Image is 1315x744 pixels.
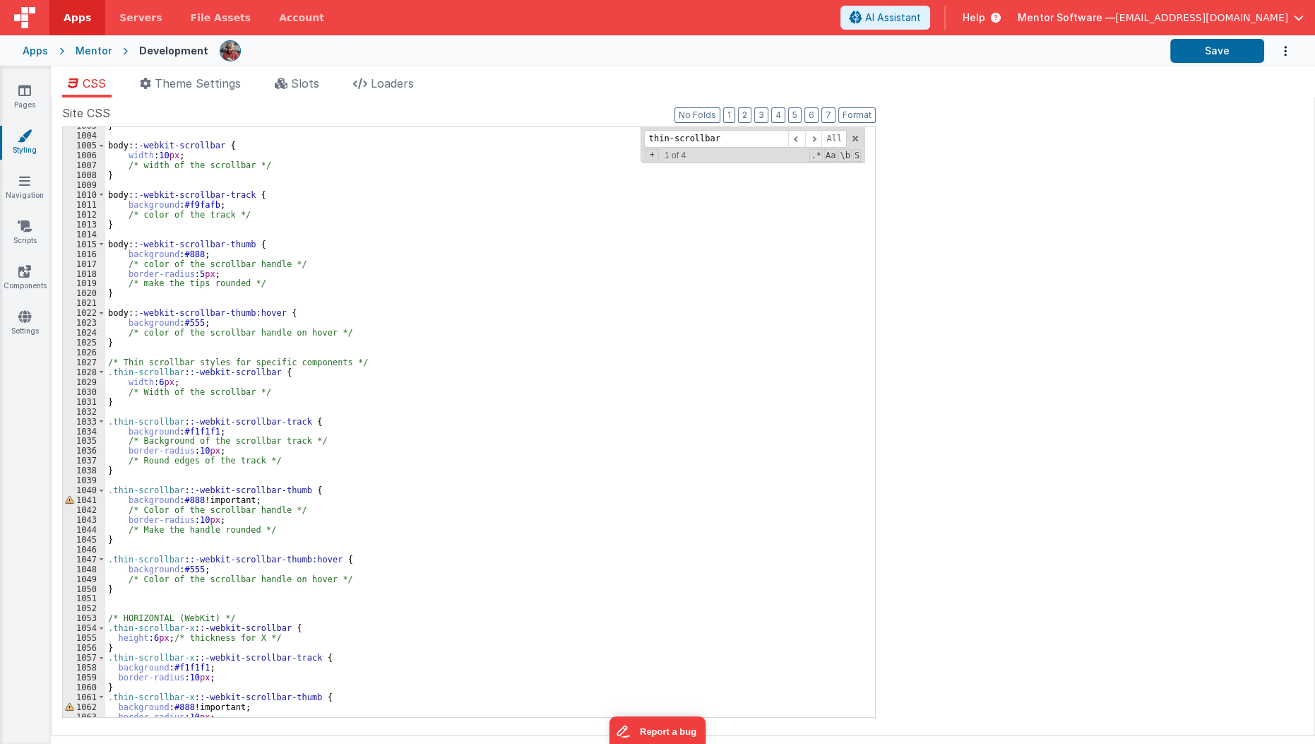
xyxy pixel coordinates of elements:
[1170,39,1264,63] button: Save
[63,466,105,476] div: 1038
[63,603,105,613] div: 1052
[62,105,110,122] span: Site CSS
[63,377,105,387] div: 1029
[63,653,105,663] div: 1057
[804,107,819,123] button: 6
[63,328,105,338] div: 1024
[63,269,105,279] div: 1018
[63,623,105,633] div: 1054
[754,107,768,123] button: 3
[63,456,105,466] div: 1037
[63,663,105,673] div: 1058
[63,397,105,407] div: 1031
[1115,11,1288,25] span: [EMAIL_ADDRESS][DOMAIN_NAME]
[63,141,105,150] div: 1005
[191,11,251,25] span: File Assets
[63,249,105,259] div: 1016
[220,41,240,61] img: eba322066dbaa00baf42793ca2fab581
[83,76,106,90] span: CSS
[63,338,105,348] div: 1025
[738,107,751,123] button: 2
[139,44,208,58] div: Development
[63,259,105,269] div: 1017
[659,150,691,160] span: 1 of 4
[63,485,105,495] div: 1040
[63,220,105,230] div: 1013
[824,149,837,162] span: CaseSensitive Search
[63,200,105,210] div: 1011
[821,130,847,148] span: Alt-Enter
[63,545,105,555] div: 1046
[963,11,985,25] span: Help
[63,318,105,328] div: 1023
[644,130,788,148] input: Search for
[63,308,105,318] div: 1022
[63,160,105,170] div: 1007
[723,107,735,123] button: 1
[63,565,105,574] div: 1048
[291,76,319,90] span: Slots
[63,446,105,456] div: 1036
[63,633,105,643] div: 1055
[63,673,105,683] div: 1059
[63,417,105,427] div: 1033
[23,44,48,58] div: Apps
[63,210,105,220] div: 1012
[809,149,822,162] span: RegExp Search
[63,358,105,367] div: 1027
[1018,11,1304,25] button: Mentor Software — [EMAIL_ADDRESS][DOMAIN_NAME]
[371,76,414,90] span: Loaders
[63,683,105,692] div: 1060
[63,692,105,702] div: 1061
[63,190,105,200] div: 1010
[63,535,105,545] div: 1045
[63,348,105,358] div: 1026
[838,107,876,123] button: Format
[63,476,105,485] div: 1039
[63,131,105,141] div: 1004
[63,643,105,653] div: 1056
[865,11,921,25] span: AI Assistant
[63,180,105,190] div: 1009
[76,44,112,58] div: Mentor
[821,107,835,123] button: 7
[674,107,720,123] button: No Folds
[63,712,105,722] div: 1063
[63,525,105,535] div: 1044
[63,387,105,397] div: 1030
[63,555,105,565] div: 1047
[63,584,105,594] div: 1050
[63,407,105,417] div: 1032
[63,150,105,160] div: 1006
[63,298,105,308] div: 1021
[63,495,105,505] div: 1041
[63,613,105,623] div: 1053
[788,107,802,123] button: 5
[63,505,105,515] div: 1042
[840,6,930,30] button: AI Assistant
[1018,11,1115,25] span: Mentor Software —
[853,149,861,162] span: Search In Selection
[63,574,105,584] div: 1049
[645,149,659,160] span: Toggel Replace mode
[63,702,105,712] div: 1062
[63,288,105,298] div: 1020
[63,367,105,377] div: 1028
[63,515,105,525] div: 1043
[63,436,105,446] div: 1035
[63,170,105,180] div: 1008
[119,11,162,25] span: Servers
[63,594,105,603] div: 1051
[1264,37,1292,66] button: Options
[771,107,785,123] button: 4
[64,11,91,25] span: Apps
[63,278,105,288] div: 1019
[63,427,105,437] div: 1034
[63,230,105,240] div: 1014
[155,76,241,90] span: Theme Settings
[63,240,105,249] div: 1015
[838,149,851,162] span: Whole Word Search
